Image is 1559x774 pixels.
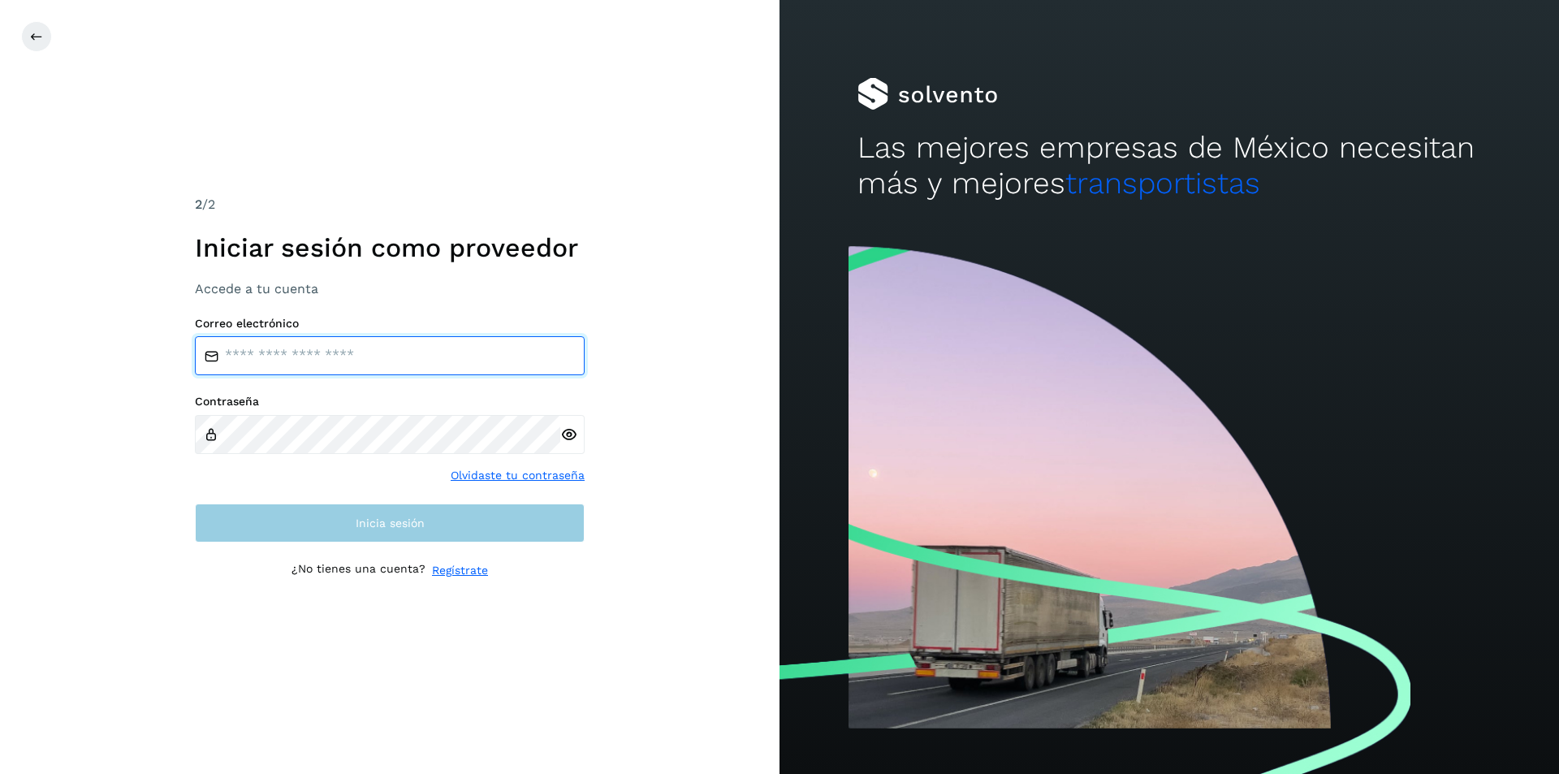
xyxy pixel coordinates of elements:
[195,317,585,331] label: Correo electrónico
[857,130,1481,202] h2: Las mejores empresas de México necesitan más y mejores
[195,395,585,409] label: Contraseña
[195,197,202,212] span: 2
[356,517,425,529] span: Inicia sesión
[1065,166,1260,201] span: transportistas
[451,467,585,484] a: Olvidaste tu contraseña
[195,504,585,543] button: Inicia sesión
[195,232,585,263] h1: Iniciar sesión como proveedor
[432,562,488,579] a: Regístrate
[195,281,585,296] h3: Accede a tu cuenta
[292,562,425,579] p: ¿No tienes una cuenta?
[195,195,585,214] div: /2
